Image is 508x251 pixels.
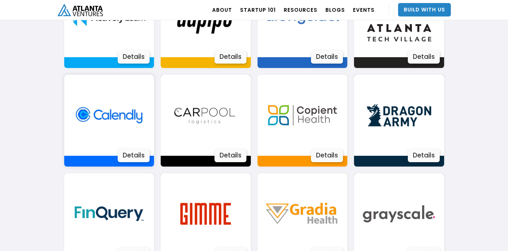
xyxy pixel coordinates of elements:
[214,50,246,64] div: Details
[325,0,345,19] a: BLOGS
[311,50,343,64] div: Details
[262,75,343,156] img: Image 3
[165,75,246,156] img: Image 3
[118,50,150,64] div: Details
[240,0,276,19] a: Startup 101
[212,0,232,19] a: ABOUT
[408,50,440,64] div: Details
[284,0,317,19] a: RESOURCES
[398,3,451,16] a: Build With Us
[358,75,439,156] img: Image 3
[118,149,150,162] div: Details
[408,149,440,162] div: Details
[311,149,343,162] div: Details
[69,75,150,156] img: Image 3
[214,149,246,162] div: Details
[353,0,375,19] a: EVENTS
